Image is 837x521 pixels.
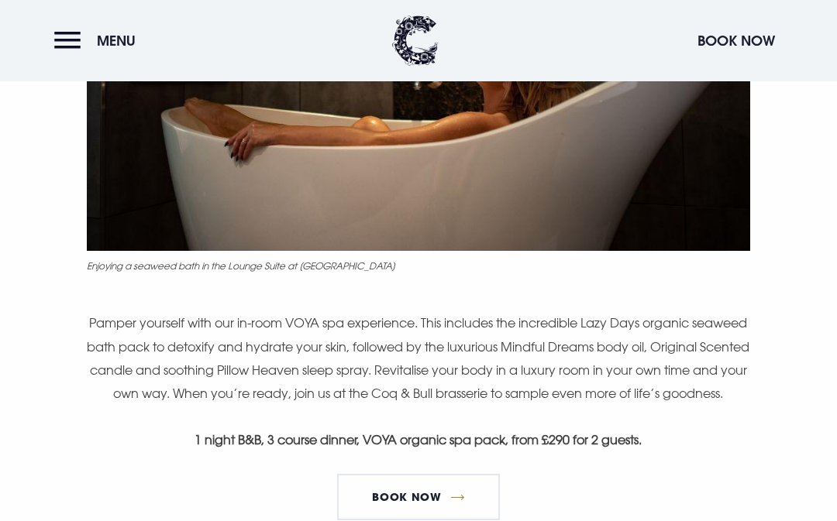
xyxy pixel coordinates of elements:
[97,32,136,50] span: Menu
[195,432,642,447] strong: 1 night B&B, 3 course dinner, VOYA organic spa pack, from £290 for 2 guests.
[337,474,500,520] a: Book Now
[392,15,439,66] img: Clandeboye Lodge
[54,24,143,57] button: Menu
[87,259,750,272] figcaption: Enjoying a seaweed bath in the Lounge Suite at [GEOGRAPHIC_DATA]
[87,311,750,406] p: Pamper yourself with our in-room VOYA spa experience. This includes the incredible Lazy Days orga...
[690,24,783,57] button: Book Now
